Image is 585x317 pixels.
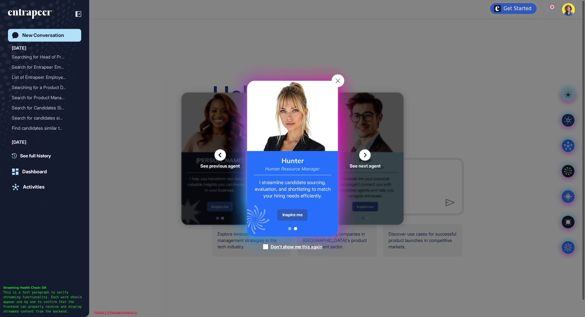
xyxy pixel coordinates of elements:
div: Searching for a Product D... [12,82,72,93]
span: See next agent [350,163,381,168]
div: Activities [23,184,45,190]
a: New Conversation [8,29,81,42]
div: Search for Product Manage... [12,93,72,103]
div: Find candidates similar to Hakan Aran [12,123,77,133]
div: Searching for Head of Pro... [12,52,72,62]
div: Search for Candidates Similar to Sara Holyavkin [12,103,77,113]
div: Searching for a Product Director or Head of Product for AI Team Specializing in AI Agents [12,82,77,93]
div: Dashboard [22,169,47,175]
span: See previous agent [200,163,240,168]
div: Searching for Head of Product candidates currently at Entrapeer in San Francisco [12,52,77,62]
div: Get Started [503,5,531,12]
img: user-avatar [562,3,575,16]
div: [DATE] [12,138,26,146]
div: Inspire me [277,209,308,221]
div: Search for candidates sim... [12,113,72,123]
div: Human Resource Manager [265,167,320,171]
div: Hunter [282,157,304,164]
a: Activities [8,181,81,193]
a: Dashboard [8,165,81,178]
div: Search for Product Managers at Entrapeer [12,93,77,103]
div: I streamline candidate sourcing, evaluation, and shortlisting to match your hiring needs efficien... [253,179,332,199]
a: See full history [12,152,81,159]
div: Search for candidates similar to Hakan Aran on LinkedIn [12,113,77,123]
img: launcher-image-alternative-text [494,5,501,12]
span: See full history [20,152,51,159]
img: hunter-card.png [247,81,338,151]
div: List of Entrapeer Employees in the United States [12,72,77,82]
div: Open Get Started checklist [490,3,537,14]
div: [DATE] [12,44,26,52]
div: Find candidates similar t... [12,123,72,133]
div: Job Search for Data Analy... [12,146,72,156]
div: Search for Entrapeer Employees in the United States [12,62,77,72]
div: Search for Candidates Sim... [12,103,72,113]
div: TOGGLE STREAM CONSOLE [92,309,139,317]
div: Search for Entrapeer Empl... [12,62,72,72]
div: Job Search for Data Analyst – Risk & Compliance with Financial Services Experience [12,146,77,156]
div: List of Entrapeer Employe... [12,72,72,82]
div: Don't show me this again [271,244,322,250]
div: New Conversation [22,32,64,38]
div: entrapeer-logo [8,9,52,19]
